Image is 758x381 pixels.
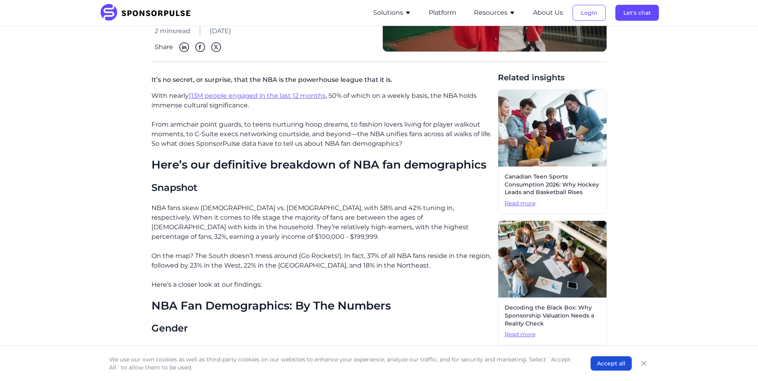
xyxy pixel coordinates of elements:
img: SponsorPulse [99,4,197,22]
span: Read more [505,200,600,208]
button: Close [638,358,649,369]
button: Resources [474,8,515,18]
h3: Snapshot [151,181,491,194]
a: Decoding the Black Box: Why Sponsorship Valuation Needs a Reality CheckRead more [498,220,607,345]
p: From armchair point guards, to teens nurturing hoop dreams, to fashion lovers living for player w... [151,120,491,149]
a: Canadian Teen Sports Consumption 2026: Why Hockey Leads and Basketball RisesRead more [498,89,607,214]
img: Getty images courtesy of Unsplash [498,90,607,167]
button: Platform [429,8,456,18]
span: [DATE] [210,26,231,36]
h3: Gender [151,322,491,334]
p: [DEMOGRAPHIC_DATA]: 58% [161,344,491,354]
h2: NBA Fan Demographics: By The Numbers [151,299,491,313]
span: Canadian Teen Sports Consumption 2026: Why Hockey Leads and Basketball Rises [505,173,600,196]
a: Let's chat [615,9,659,16]
img: Getty images courtesy of Unsplash [498,221,607,298]
button: Accept all [591,356,632,371]
p: With nearly , 50% of which on a weekly basis, the NBA holds immense cultural significance. [151,91,491,110]
p: We use our own cookies as well as third-party cookies on our websites to enhance your experience,... [109,355,575,371]
p: It’s no secret, or surprise, that the NBA is the powerhouse league that it is. [151,72,491,91]
img: Linkedin [179,42,189,52]
button: Let's chat [615,5,659,21]
span: Related insights [498,72,607,83]
a: About Us [533,9,563,16]
button: Solutions [373,8,411,18]
button: Login [573,5,606,21]
p: NBA fans skew [DEMOGRAPHIC_DATA] vs. [DEMOGRAPHIC_DATA], with 58% and 42% tuning in, respectively... [151,203,491,242]
h2: Here’s our definitive breakdown of NBA fan demographics [151,158,491,172]
a: Platform [429,9,456,16]
span: Share [155,42,173,52]
span: Decoding the Black Box: Why Sponsorship Valuation Needs a Reality Check [505,304,600,327]
img: Twitter [211,42,221,52]
img: Facebook [195,42,205,52]
button: About Us [533,8,563,18]
iframe: Chat Widget [718,343,758,381]
p: Here’s a closer look at our findings: [151,280,491,290]
a: Login [573,9,606,16]
p: On the map? The South doesn’t mess around (Go Rockets!). In fact, 37% of all NBA fans reside in t... [151,251,491,270]
a: 113M people engaged in the last 12 months [189,92,326,99]
span: 2 mins read [155,26,190,36]
span: Read more [505,331,600,339]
